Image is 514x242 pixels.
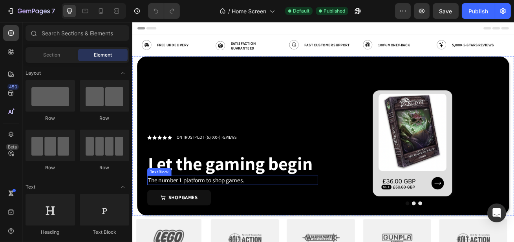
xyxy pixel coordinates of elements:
[19,191,229,200] p: The number 1 platform to shop games.
[94,51,112,59] span: Element
[44,212,80,222] p: SHOP GAMES
[26,164,75,171] div: Row
[468,7,488,15] div: Publish
[44,51,60,59] span: Section
[80,115,129,122] div: Row
[26,183,35,191] span: Text
[148,3,180,19] div: Undo/Redo
[7,84,19,90] div: 450
[55,139,129,147] p: ON TRUSTPILOT (50,000+) REVIEWS
[297,84,395,215] img: gempages_581327406824948654-18dbfb48-5a8c-4cbc-ab90-437d06575f98.png
[337,222,342,226] button: Dot
[487,203,506,222] div: Open Intercom Messenger
[18,159,229,190] h2: Let the gaming begin
[304,25,342,31] p: 100% Money-Back
[117,181,129,193] span: Toggle open
[6,144,19,150] div: Beta
[228,7,230,15] span: /
[26,229,75,236] div: Heading
[433,3,459,19] button: Save
[26,25,129,41] input: Search Sections & Elements
[353,222,358,226] button: Dot
[3,3,59,19] button: 7
[26,70,41,77] span: Layout
[6,42,465,239] div: Background Image
[20,181,47,189] div: Text Block
[26,115,75,122] div: Row
[18,207,97,226] a: SHOP GAMES
[117,67,129,79] span: Toggle open
[345,222,350,226] button: Dot
[132,22,514,242] iframe: Design area
[212,25,268,31] p: Fast Customer Support
[293,7,309,15] span: Default
[6,42,465,239] div: Overlay
[439,8,452,15] span: Save
[80,229,129,236] div: Text Block
[80,164,129,171] div: Row
[232,7,266,15] span: Home Screen
[395,25,446,31] p: 5,000+ 5-Stars Reviews
[51,6,55,16] p: 7
[285,22,296,34] img: gempages_581327406824948654-4c8ef976-86ae-4ee3-b516-115690764e57.svg
[462,3,495,19] button: Publish
[324,7,345,15] span: Published
[376,22,388,34] img: gempages_581327406824948654-2889a898-8bb0-4212-80f4-12cba9602423.svg
[194,22,205,34] img: gempages_581327406824948654-3408f450-236c-4ff1-8453-57a08ea3f0f1.svg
